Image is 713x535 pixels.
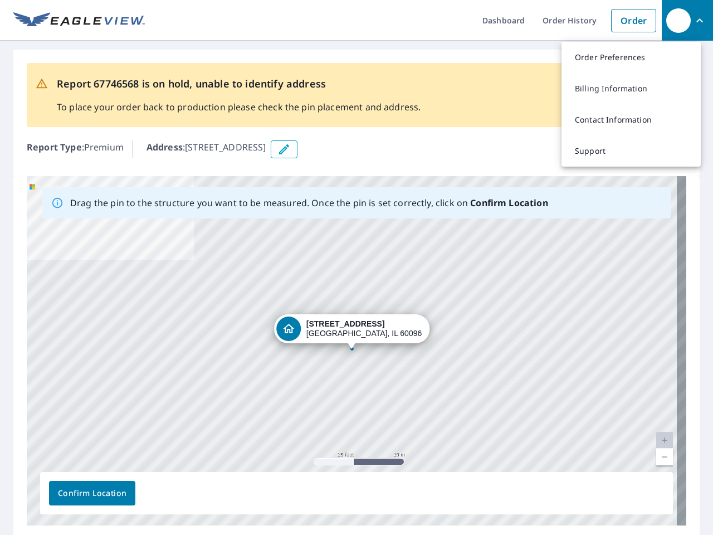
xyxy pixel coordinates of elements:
b: Address [146,141,183,153]
a: Support [561,135,701,167]
strong: [STREET_ADDRESS] [306,319,385,328]
button: Confirm Location [49,481,135,505]
a: Order [611,9,656,32]
a: Order Preferences [561,42,701,73]
a: Contact Information [561,104,701,135]
div: [GEOGRAPHIC_DATA], IL 60096 [306,319,422,338]
b: Confirm Location [470,197,548,209]
p: Report 67746568 is on hold, unable to identify address [57,76,421,91]
span: Confirm Location [58,487,126,500]
a: Current Level 20, Zoom Out [656,449,673,465]
div: Dropped pin, building 1, Residential property, 43366 N Willow Hollow Ln Winthrop Harbor, IL 60096 [274,314,429,349]
a: Billing Information [561,73,701,104]
img: EV Logo [13,12,145,29]
b: Report Type [27,141,82,153]
p: : [STREET_ADDRESS] [146,140,266,158]
a: Current Level 20, Zoom In Disabled [656,432,673,449]
p: : Premium [27,140,124,158]
p: To place your order back to production please check the pin placement and address. [57,100,421,114]
p: Drag the pin to the structure you want to be measured. Once the pin is set correctly, click on [70,196,548,210]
